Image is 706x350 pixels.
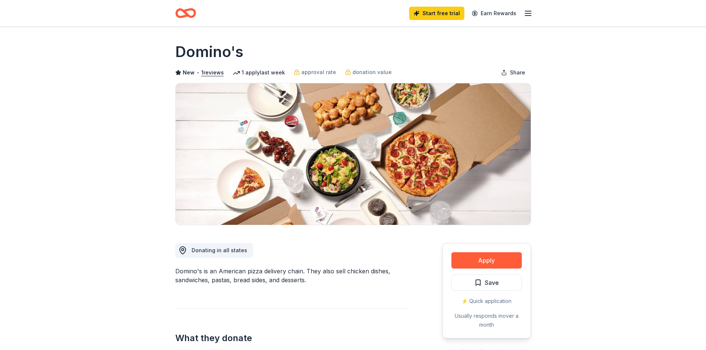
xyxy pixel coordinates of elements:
[175,332,407,344] h2: What they donate
[201,68,224,77] button: 1reviews
[192,247,247,253] span: Donating in all states
[233,68,285,77] div: 1 apply last week
[451,297,522,306] div: ⚡️ Quick application
[510,68,525,77] span: Share
[485,278,499,287] span: Save
[451,252,522,269] button: Apply
[301,68,336,77] span: approval rate
[183,68,195,77] span: New
[451,274,522,291] button: Save
[467,7,521,20] a: Earn Rewards
[409,7,464,20] a: Start free trial
[345,68,392,77] a: donation value
[495,65,531,80] button: Share
[352,68,392,77] span: donation value
[294,68,336,77] a: approval rate
[451,311,522,329] div: Usually responds in over a month
[175,267,407,284] div: Domino's is an American pizza delivery chain. They also sell chicken dishes, sandwiches, pastas, ...
[176,83,531,225] img: Image for Domino's
[175,41,243,62] h1: Domino's
[196,70,199,76] span: •
[175,4,196,22] a: Home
